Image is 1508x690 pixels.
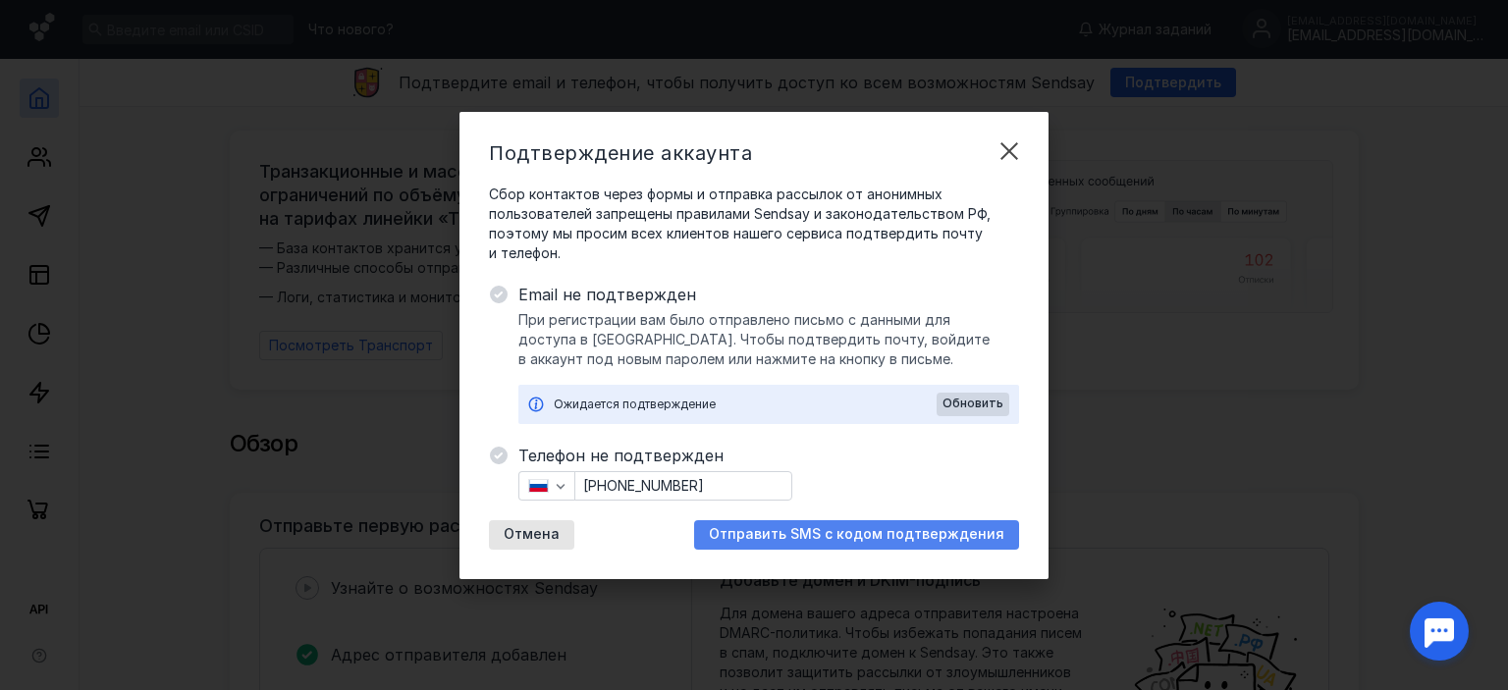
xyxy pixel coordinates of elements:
span: Отправить SMS с кодом подтверждения [709,526,1004,543]
button: Отмена [489,520,574,550]
span: При регистрации вам было отправлено письмо с данными для доступа в [GEOGRAPHIC_DATA]. Чтобы подтв... [518,310,1019,369]
span: Отмена [504,526,560,543]
span: Обновить [942,397,1003,410]
div: Ожидается подтверждение [554,395,937,414]
span: Подтверждение аккаунта [489,141,752,165]
span: Email не подтвержден [518,283,1019,306]
span: Сбор контактов через формы и отправка рассылок от анонимных пользователей запрещены правилами Sen... [489,185,1019,263]
span: Телефон не подтвержден [518,444,1019,467]
button: Отправить SMS с кодом подтверждения [694,520,1019,550]
button: Обновить [937,393,1009,416]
